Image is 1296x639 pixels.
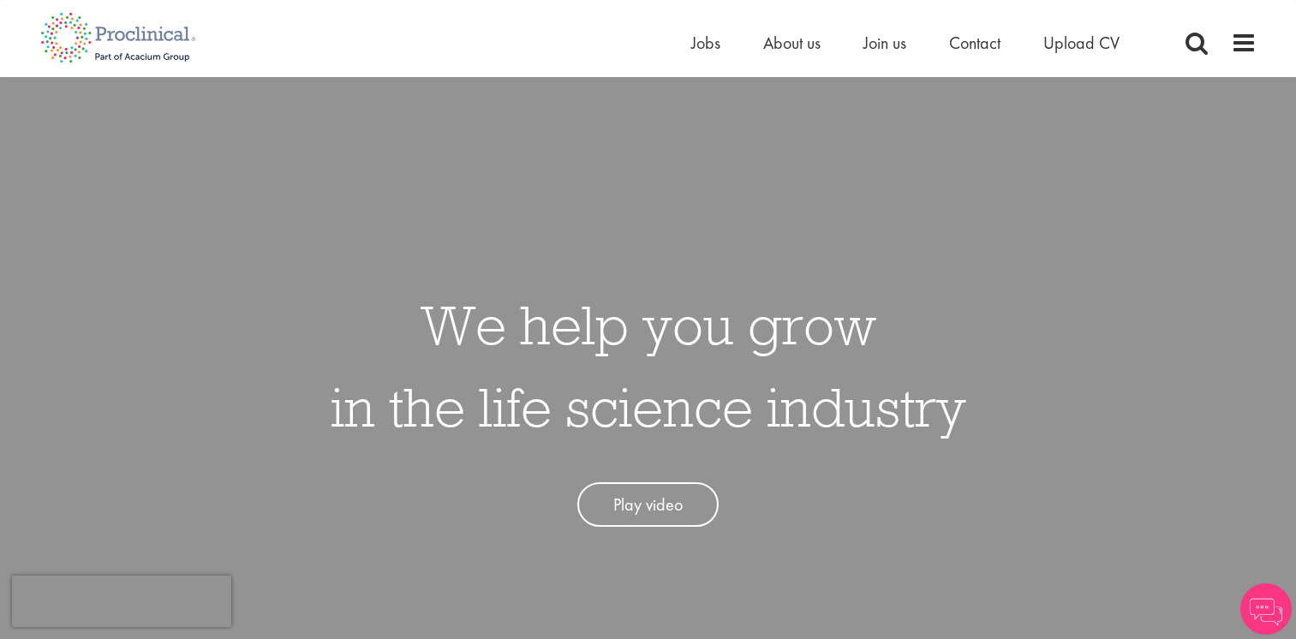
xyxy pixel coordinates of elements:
[331,284,966,448] h1: We help you grow in the life science industry
[949,32,1000,54] a: Contact
[863,32,906,54] a: Join us
[763,32,821,54] a: About us
[1043,32,1120,54] a: Upload CV
[1240,583,1292,635] img: Chatbot
[577,482,719,528] a: Play video
[691,32,720,54] a: Jobs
